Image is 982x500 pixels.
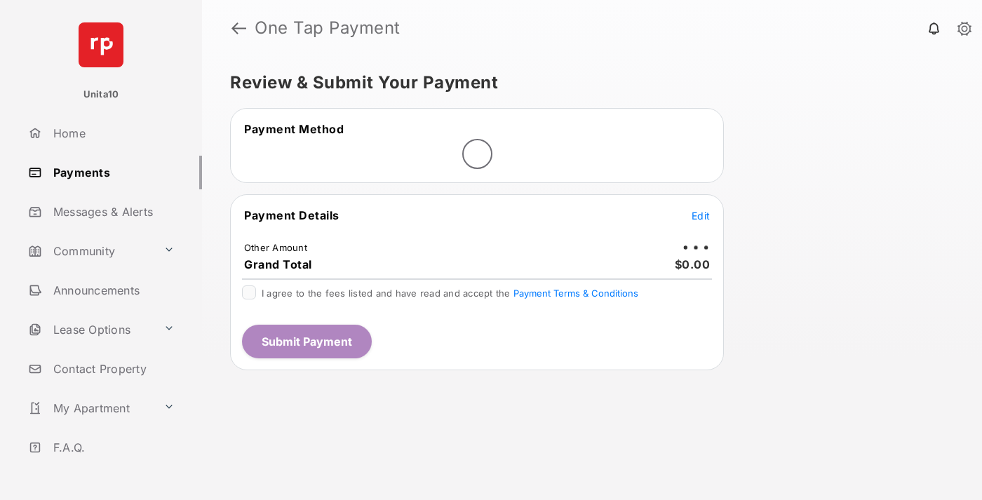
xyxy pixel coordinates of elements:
[79,22,123,67] img: svg+xml;base64,PHN2ZyB4bWxucz0iaHR0cDovL3d3dy53My5vcmcvMjAwMC9zdmciIHdpZHRoPSI2NCIgaGVpZ2h0PSI2NC...
[692,208,710,222] button: Edit
[230,74,943,91] h5: Review & Submit Your Payment
[244,208,339,222] span: Payment Details
[22,273,202,307] a: Announcements
[244,257,312,271] span: Grand Total
[675,257,711,271] span: $0.00
[22,431,202,464] a: F.A.Q.
[22,195,202,229] a: Messages & Alerts
[22,352,202,386] a: Contact Property
[262,288,638,299] span: I agree to the fees listed and have read and accept the
[692,210,710,222] span: Edit
[22,391,158,425] a: My Apartment
[22,116,202,150] a: Home
[243,241,308,254] td: Other Amount
[22,313,158,346] a: Lease Options
[83,88,119,102] p: Unita10
[242,325,372,358] button: Submit Payment
[22,156,202,189] a: Payments
[244,122,344,136] span: Payment Method
[513,288,638,299] button: I agree to the fees listed and have read and accept the
[255,20,401,36] strong: One Tap Payment
[22,234,158,268] a: Community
